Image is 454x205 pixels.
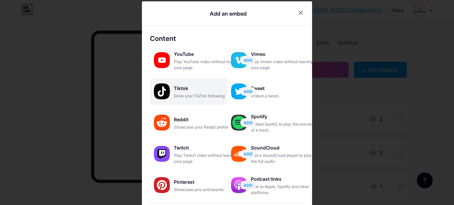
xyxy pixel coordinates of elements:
[240,181,256,189] button: ADD
[244,120,253,126] span: ADD
[174,115,240,124] div: Reddit
[231,52,247,68] img: vimeo
[154,115,170,131] img: reddit
[174,50,240,59] div: YouTube
[251,50,317,59] div: Vimeo
[251,174,317,184] div: Podcast links
[251,93,317,99] div: Embed a tweet.
[251,84,317,93] div: Tweet
[231,115,247,131] img: spotify
[251,112,317,121] div: Spotify
[174,187,240,193] div: Showcase pins and boards
[174,59,240,71] div: Play YouTube video without leaving your page.
[240,150,256,158] button: ADD
[150,34,304,44] div: Content
[251,59,317,71] div: Play Vimeo video without leaving your page.
[244,57,253,63] span: ADD
[174,84,240,93] div: Tiktok
[244,89,253,94] span: ADD
[210,10,247,18] div: Add an embed
[231,83,247,99] img: twitter
[154,177,170,193] img: pinterest
[251,153,317,164] div: Add a SoundCloud player to play the full audio.
[154,146,170,162] img: twitch
[174,153,240,164] div: Play Twitch video without leaving your page.
[174,143,240,153] div: Twitch
[231,146,247,162] img: soundcloud
[251,184,317,196] div: Link to Apple, Spotify and other platforms.
[231,177,247,193] img: podcastlinks
[174,93,240,99] div: Grow your TikTok following
[240,56,256,64] button: ADD
[174,177,240,187] div: Pinterest
[244,151,253,157] span: ADD
[240,87,256,96] button: ADD
[154,52,170,68] img: youtube
[251,143,317,153] div: SoundCloud
[154,83,170,99] img: tiktok
[244,182,253,188] span: ADD
[240,118,256,127] button: ADD
[251,121,317,133] div: Embed Spotify to play the preview of a track.
[174,124,240,130] div: Showcase your Reddit profile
